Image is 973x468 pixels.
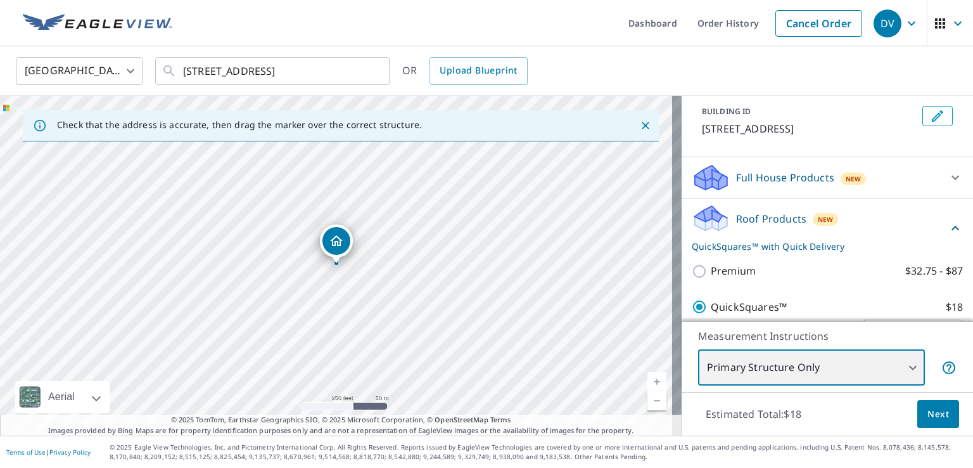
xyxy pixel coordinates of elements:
[698,350,925,386] div: Primary Structure Only
[775,10,862,37] a: Cancel Order
[110,443,967,462] p: © 2025 Eagle View Technologies, Inc. and Pictometry International Corp. All Rights Reserved. Repo...
[637,117,654,134] button: Close
[702,106,751,117] p: BUILDING ID
[696,400,811,428] p: Estimated Total: $18
[874,10,901,37] div: DV
[711,299,787,315] p: QuickSquares™
[702,121,917,136] p: [STREET_ADDRESS]
[435,415,488,424] a: OpenStreetMap
[711,263,756,279] p: Premium
[647,372,666,391] a: Current Level 17, Zoom In
[698,328,957,344] p: Measurement Instructions
[6,448,91,456] p: |
[402,57,528,85] div: OR
[23,14,172,33] img: EV Logo
[692,204,963,253] div: Roof ProductsNewQuickSquares™ with Quick Delivery
[846,174,862,184] span: New
[15,381,110,413] div: Aerial
[16,53,143,89] div: [GEOGRAPHIC_DATA]
[946,299,963,315] p: $18
[171,415,511,426] span: © 2025 TomTom, Earthstar Geographics SIO, © 2025 Microsoft Corporation, ©
[647,391,666,410] a: Current Level 17, Zoom Out
[429,57,527,85] a: Upload Blueprint
[490,415,511,424] a: Terms
[941,360,957,375] span: Your report will include only the primary structure on the property. For example, a detached gara...
[736,170,834,185] p: Full House Products
[692,162,963,193] div: Full House ProductsNew
[818,214,834,224] span: New
[320,224,353,264] div: Dropped pin, building 1, Residential property, 801 Cheltenham Pl Maineville, OH 45039
[692,240,948,253] p: QuickSquares™ with Quick Delivery
[440,63,517,79] span: Upload Blueprint
[863,313,963,349] div: Quick $0
[922,106,953,126] button: Edit building 1
[917,400,959,429] button: Next
[736,211,806,226] p: Roof Products
[6,448,46,457] a: Terms of Use
[905,263,963,279] p: $32.75 - $87
[57,119,422,131] p: Check that the address is accurate, then drag the marker over the correct structure.
[183,53,364,89] input: Search by address or latitude-longitude
[927,406,949,422] span: Next
[44,381,79,413] div: Aerial
[49,448,91,457] a: Privacy Policy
